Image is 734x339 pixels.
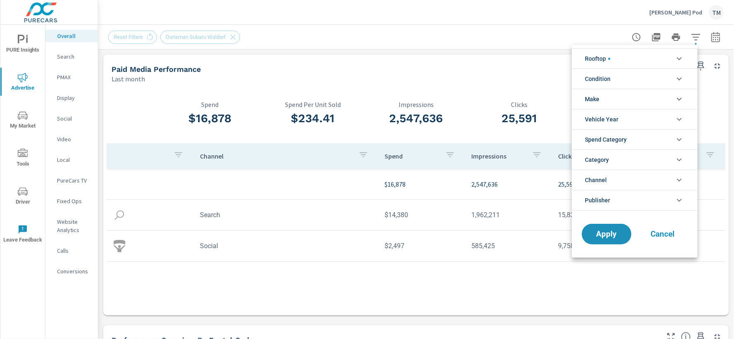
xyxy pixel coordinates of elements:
span: Apply [590,230,623,238]
ul: filter options [572,45,698,214]
span: Category [585,150,609,170]
span: Vehicle Year [585,109,619,129]
button: Cancel [638,224,688,244]
span: Cancel [646,230,679,238]
span: Make [585,89,600,109]
span: Spend Category [585,130,627,149]
span: Rooftop [585,49,610,69]
span: Channel [585,170,607,190]
button: Apply [582,224,632,244]
span: Publisher [585,190,610,210]
span: Condition [585,69,611,89]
